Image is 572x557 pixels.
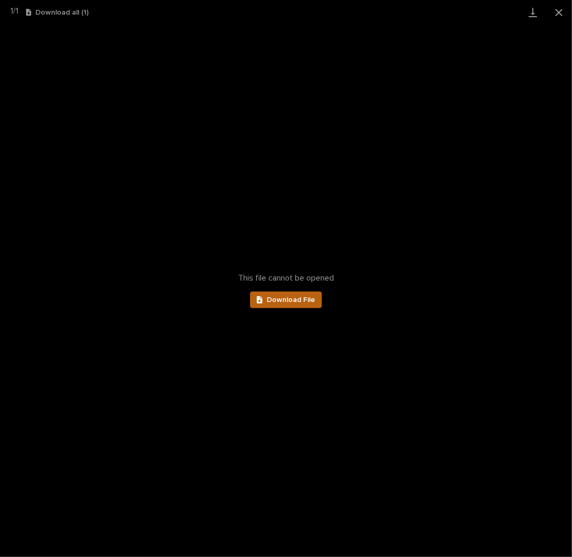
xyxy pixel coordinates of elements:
span: 1 [16,7,18,15]
button: Download all (1) [26,9,89,16]
span: Download File [267,296,315,304]
span: 1 [10,7,13,15]
span: This file cannot be opened [238,273,334,283]
a: Download File [250,292,322,308]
